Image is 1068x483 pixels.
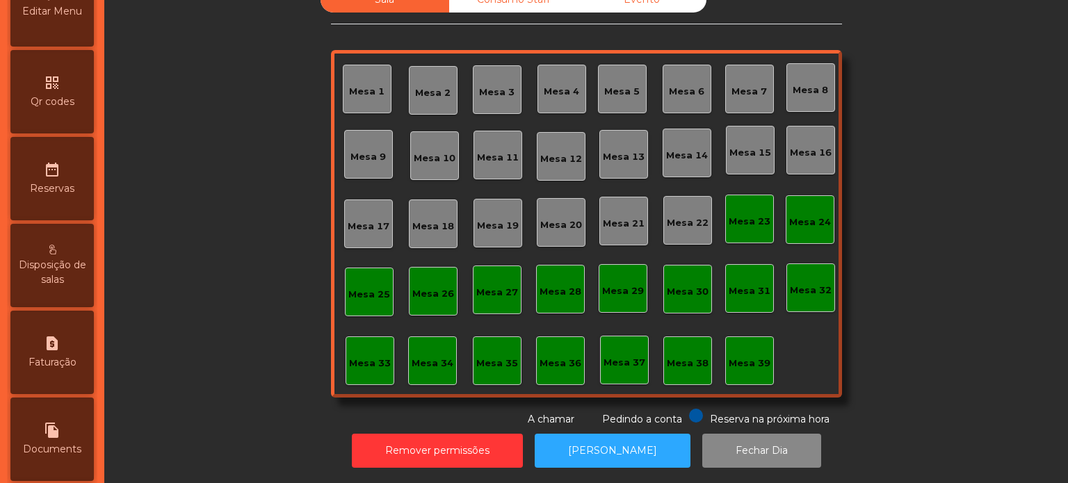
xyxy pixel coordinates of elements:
i: request_page [44,335,60,352]
div: Mesa 27 [476,286,518,300]
div: Mesa 15 [729,146,771,160]
div: Mesa 13 [603,150,645,164]
div: Mesa 21 [603,217,645,231]
div: Mesa 28 [540,285,581,299]
div: Mesa 1 [349,85,385,99]
div: Mesa 37 [604,356,645,370]
div: Mesa 29 [602,284,644,298]
div: Mesa 26 [412,287,454,301]
span: Reservas [30,181,74,196]
div: Mesa 8 [793,83,828,97]
span: Editar Menu [22,4,82,19]
span: Documents [23,442,81,457]
i: date_range [44,161,60,178]
div: Mesa 33 [349,357,391,370]
div: Mesa 23 [729,215,770,229]
div: Mesa 36 [540,357,581,370]
span: A chamar [528,413,574,425]
div: Mesa 2 [415,86,451,100]
div: Mesa 18 [412,220,454,234]
span: Reserva na próxima hora [710,413,830,425]
button: Remover permissões [352,434,523,468]
div: Mesa 4 [544,85,579,99]
div: Mesa 3 [479,85,515,99]
div: Mesa 30 [667,285,709,299]
div: Mesa 35 [476,357,518,370]
div: Mesa 32 [790,284,832,297]
span: Faturação [29,355,76,370]
div: Mesa 6 [669,85,704,99]
div: Mesa 39 [729,357,770,370]
div: Mesa 5 [604,85,640,99]
div: Mesa 9 [350,150,386,164]
div: Mesa 12 [540,152,582,166]
div: Mesa 38 [667,357,709,370]
div: Mesa 14 [666,149,708,163]
div: Mesa 34 [412,357,453,370]
div: Mesa 24 [789,215,831,229]
div: Mesa 10 [414,152,455,165]
button: [PERSON_NAME] [535,434,690,468]
div: Mesa 25 [348,288,390,302]
span: Disposição de salas [14,258,90,287]
div: Mesa 11 [477,151,519,165]
i: file_copy [44,422,60,439]
span: Pedindo a conta [602,413,682,425]
span: Qr codes [31,95,74,109]
button: Fechar Dia [702,434,821,468]
div: Mesa 31 [729,284,770,298]
div: Mesa 16 [790,146,832,160]
div: Mesa 20 [540,218,582,232]
i: qr_code [44,74,60,91]
div: Mesa 22 [667,216,709,230]
div: Mesa 19 [477,219,519,233]
div: Mesa 17 [348,220,389,234]
div: Mesa 7 [731,85,767,99]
